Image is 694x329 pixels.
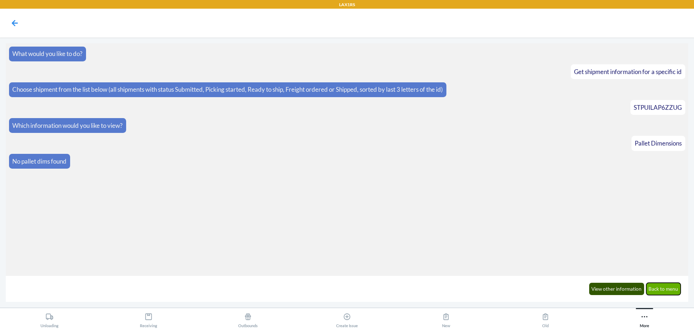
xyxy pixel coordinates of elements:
[198,308,297,328] button: Outbounds
[297,308,397,328] button: Create Issue
[640,310,649,328] div: More
[574,68,682,75] span: Get shipment information for a specific id
[99,308,198,328] button: Receiving
[634,104,682,111] span: STPUILAP6ZZUG
[238,310,258,328] div: Outbounds
[339,1,355,8] p: LAX1RS
[12,49,82,59] p: What would you like to do?
[541,310,549,328] div: Old
[397,308,496,328] button: New
[589,283,644,295] button: View other information
[496,308,595,328] button: Old
[595,308,694,328] button: More
[140,310,157,328] div: Receiving
[12,121,123,130] p: Which information would you like to view?
[40,310,59,328] div: Unloading
[635,139,682,147] span: Pallet Dimensions
[646,283,681,295] button: Back to menu
[336,310,358,328] div: Create Issue
[12,157,67,166] p: No pallet dims found
[12,85,443,94] p: Choose shipment from the list below (all shipments with status Submitted, Picking started, Ready ...
[442,310,450,328] div: New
